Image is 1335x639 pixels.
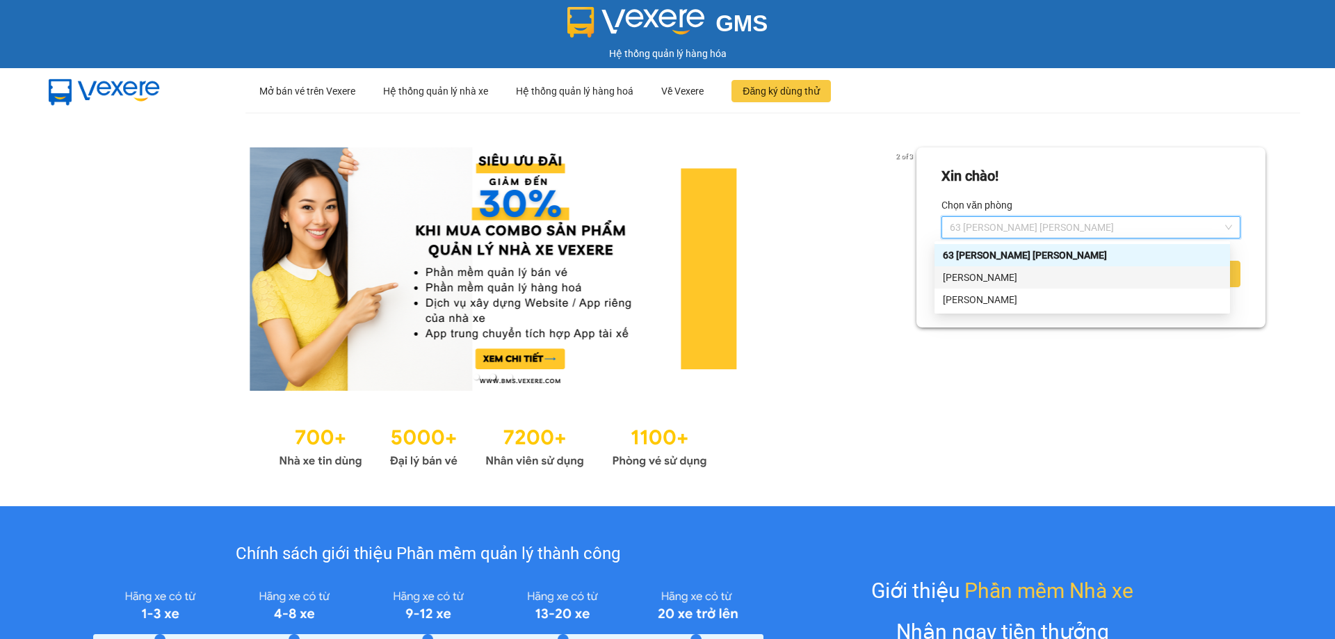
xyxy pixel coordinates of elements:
img: mbUUG5Q.png [35,68,174,114]
button: next slide / item [897,147,916,391]
a: GMS [567,21,768,32]
span: Đăng ký dùng thử [743,83,820,99]
p: 2 of 3 [892,147,916,165]
div: 63 [PERSON_NAME] [PERSON_NAME] [943,248,1222,263]
div: Vp Lê Hoàn [934,266,1230,289]
li: slide item 1 [474,374,479,380]
div: Lý Nhân [934,289,1230,311]
img: logo 2 [567,7,705,38]
div: Về Vexere [661,69,704,113]
div: [PERSON_NAME] [943,270,1222,285]
div: Mở bán vé trên Vexere [259,69,355,113]
img: Statistics.png [279,419,707,471]
button: Đăng ký dùng thử [731,80,831,102]
div: Giới thiệu [871,574,1133,607]
span: Phần mềm Nhà xe [964,574,1133,607]
div: Hệ thống quản lý hàng hóa [3,46,1332,61]
label: Chọn văn phòng [941,194,1012,216]
div: 63 Trần Quang Tặng [934,244,1230,266]
div: Xin chào! [941,165,998,187]
li: slide item 2 [490,374,496,380]
li: slide item 3 [507,374,512,380]
div: [PERSON_NAME] [943,292,1222,307]
div: Chính sách giới thiệu Phần mềm quản lý thành công [93,541,763,567]
div: Hệ thống quản lý nhà xe [383,69,488,113]
span: 63 Trần Quang Tặng [950,217,1232,238]
div: Hệ thống quản lý hàng hoá [516,69,633,113]
button: previous slide / item [70,147,89,391]
span: GMS [715,10,768,36]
